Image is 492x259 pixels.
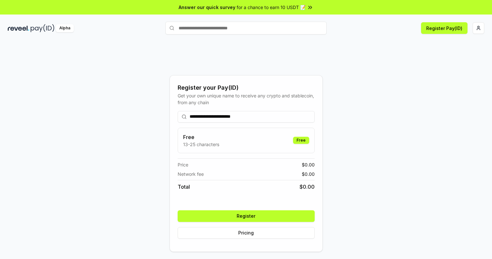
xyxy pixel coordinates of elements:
[178,183,190,191] span: Total
[421,22,467,34] button: Register Pay(ID)
[300,183,315,191] span: $ 0.00
[302,171,315,177] span: $ 0.00
[178,92,315,106] div: Get your own unique name to receive any crypto and stablecoin, from any chain
[56,24,74,32] div: Alpha
[178,171,204,177] span: Network fee
[302,161,315,168] span: $ 0.00
[31,24,54,32] img: pay_id
[8,24,29,32] img: reveel_dark
[293,137,309,144] div: Free
[179,4,235,11] span: Answer our quick survey
[237,4,306,11] span: for a chance to earn 10 USDT 📝
[178,227,315,239] button: Pricing
[183,133,219,141] h3: Free
[178,83,315,92] div: Register your Pay(ID)
[178,161,188,168] span: Price
[183,141,219,148] p: 13-25 characters
[178,210,315,222] button: Register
